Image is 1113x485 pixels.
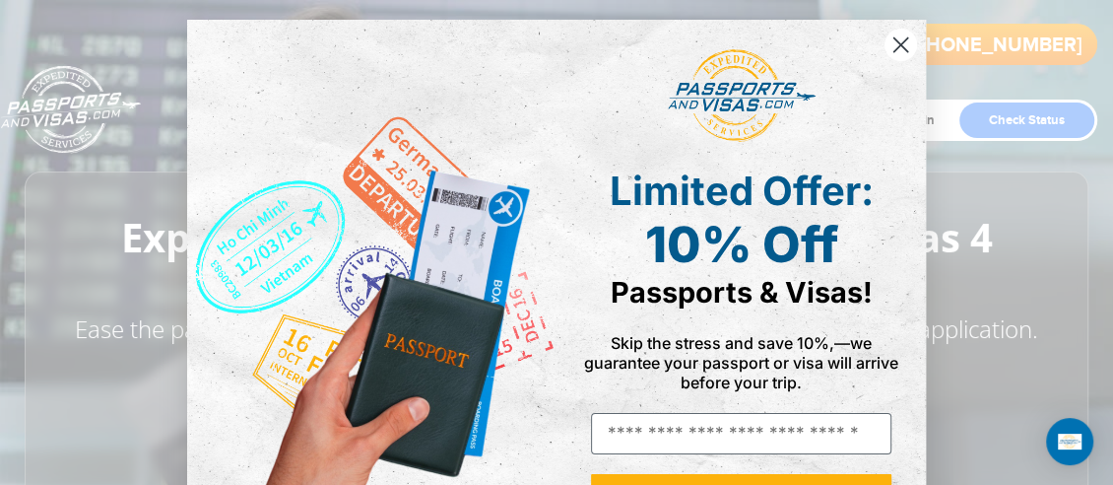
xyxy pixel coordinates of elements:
div: Open Intercom Messenger [1046,418,1093,465]
span: Limited Offer: [610,167,874,215]
button: Close dialog [884,28,918,62]
span: Skip the stress and save 10%,—we guarantee your passport or visa will arrive before your trip. [584,333,898,392]
span: 10% Off [645,215,838,274]
span: Passports & Visas! [611,275,873,310]
img: passports and visas [668,49,816,142]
